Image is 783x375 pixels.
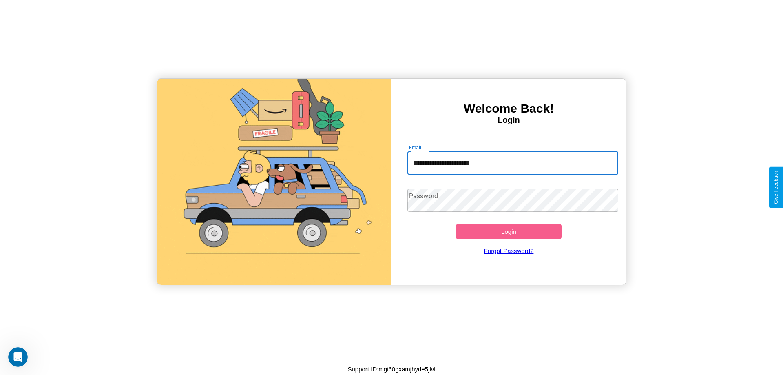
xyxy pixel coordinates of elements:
a: Forgot Password? [403,239,615,262]
h3: Welcome Back! [391,102,626,115]
label: Email [409,144,422,151]
p: Support ID: mgi60gxamjhyde5jlvl [347,364,435,375]
h4: Login [391,115,626,125]
div: Give Feedback [773,171,779,204]
img: gif [157,79,391,285]
iframe: Intercom live chat [8,347,28,367]
button: Login [456,224,562,239]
